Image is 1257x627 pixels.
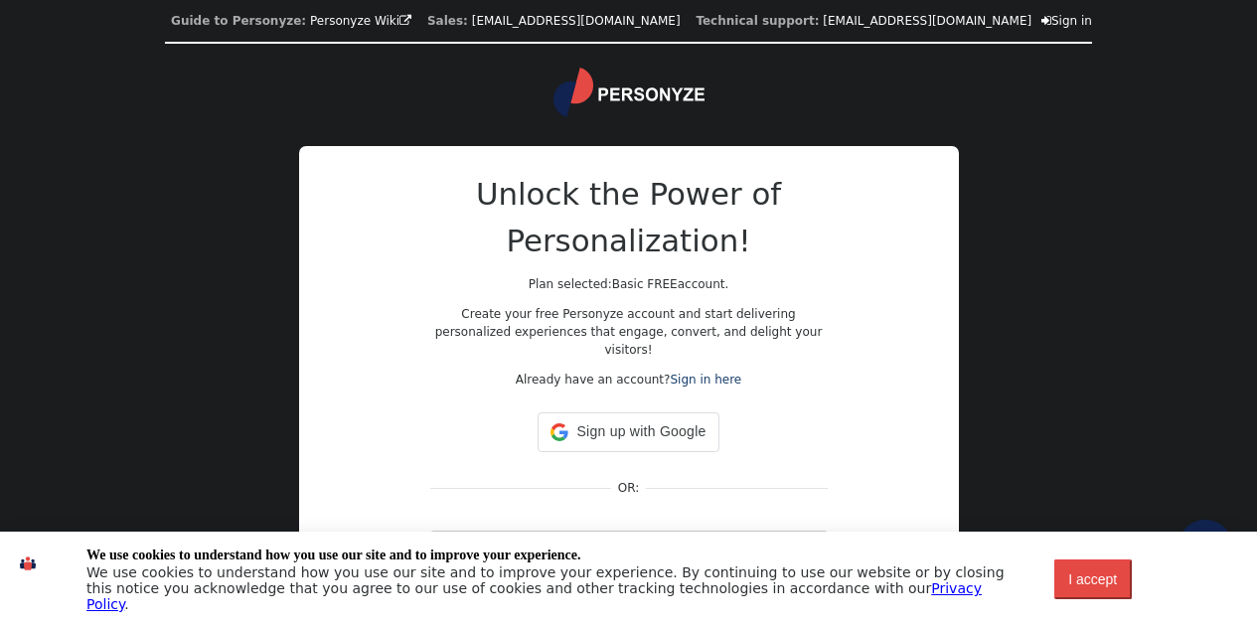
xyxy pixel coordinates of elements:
[1066,571,1120,587] div: I accept
[612,277,678,291] span: Basic FREE
[670,373,741,387] a: Sign in here
[1041,14,1092,28] a: Sign in
[611,479,647,497] div: OR:
[1041,15,1051,27] span: 
[427,14,468,28] b: Sales:
[399,15,411,27] span: 
[576,421,706,442] span: Sign up with Google
[696,14,819,28] b: Technical support:
[430,371,828,389] p: Already have an account?
[86,564,1017,612] div: We use cookies to understand how you use our site and to improve your experience. By continuing t...
[472,14,681,28] a: [EMAIL_ADDRESS][DOMAIN_NAME]
[430,305,828,359] p: Create your free Personyze account and start delivering personalized experiences that engage, con...
[430,275,828,293] p: Plan selected: account.
[553,68,705,117] img: logo.svg
[86,547,580,564] div: We use cookies to understand how you use our site and to improve your experience.
[538,412,718,452] div: Sign up with Google
[1054,559,1132,599] button: I accept
[310,14,411,28] a: Personyze Wiki
[20,547,35,580] img: icon
[86,580,982,612] a: Privacy Policy
[171,14,306,28] b: Guide to Personyze:
[430,171,828,263] h2: Unlock the Power of Personalization!
[823,14,1031,28] a: [EMAIL_ADDRESS][DOMAIN_NAME]
[430,531,828,561] input: First Name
